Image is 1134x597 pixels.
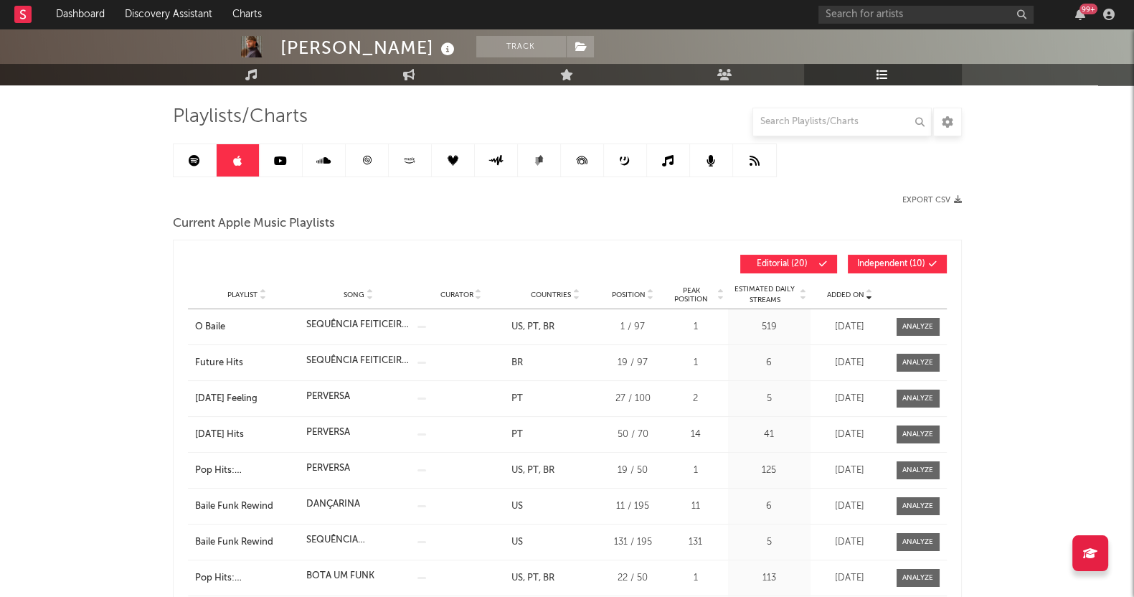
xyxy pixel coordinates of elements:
[667,320,724,334] div: 1
[606,571,660,586] div: 22 / 50
[732,356,807,370] div: 6
[511,430,523,439] a: PT
[511,537,523,547] a: US
[732,571,807,586] div: 113
[195,535,299,550] a: Baile Funk Rewind
[344,291,364,299] span: Song
[732,392,807,406] div: 5
[306,461,350,476] div: PERVERSA
[814,356,886,370] div: [DATE]
[306,569,374,583] div: BOTA UM FUNK
[195,571,299,586] a: Pop Hits: [GEOGRAPHIC_DATA]
[511,322,523,332] a: US
[750,260,816,268] span: Editorial ( 20 )
[732,535,807,550] div: 5
[606,428,660,442] div: 50 / 70
[814,320,886,334] div: [DATE]
[195,464,299,478] a: Pop Hits: [GEOGRAPHIC_DATA]
[667,286,716,304] span: Peak Position
[1075,9,1085,20] button: 99+
[606,356,660,370] div: 19 / 97
[173,215,335,232] span: Current Apple Music Playlists
[173,108,308,126] span: Playlists/Charts
[667,428,724,442] div: 14
[227,291,257,299] span: Playlist
[667,571,724,586] div: 1
[523,573,539,583] a: PT
[440,291,473,299] span: Curator
[814,428,886,442] div: [DATE]
[195,392,299,406] a: [DATE] Feeling
[752,108,932,136] input: Search Playlists/Charts
[511,358,523,367] a: BR
[814,499,886,514] div: [DATE]
[667,392,724,406] div: 2
[195,428,299,442] a: [DATE] Hits
[857,260,925,268] span: Independent ( 10 )
[606,392,660,406] div: 27 / 100
[902,196,962,205] button: Export CSV
[195,499,299,514] a: Baile Funk Rewind
[814,392,886,406] div: [DATE]
[306,426,350,440] div: PERVERSA
[818,6,1034,24] input: Search for artists
[732,464,807,478] div: 125
[531,291,571,299] span: Countries
[732,499,807,514] div: 6
[667,356,724,370] div: 1
[539,322,554,332] a: BR
[667,499,724,514] div: 11
[511,502,523,511] a: US
[539,466,554,475] a: BR
[606,320,660,334] div: 1 / 97
[280,36,458,60] div: [PERSON_NAME]
[195,356,299,370] a: Future Hits
[814,464,886,478] div: [DATE]
[848,255,947,273] button: Independent(10)
[732,284,798,306] span: Estimated Daily Streams
[606,464,660,478] div: 19 / 50
[814,571,886,586] div: [DATE]
[306,533,410,547] div: SEQUÊNCIA COLOCADÃO (feat. [GEOGRAPHIC_DATA])
[511,466,523,475] a: US
[667,535,724,550] div: 131
[511,573,523,583] a: US
[1079,4,1097,14] div: 99 +
[814,535,886,550] div: [DATE]
[195,320,299,334] a: O Baile
[476,36,566,57] button: Track
[306,318,410,332] div: SEQUÊNCIA FEITICEIRA (feat. MC Nito)
[612,291,646,299] span: Position
[523,322,539,332] a: PT
[306,390,350,404] div: PERVERSA
[740,255,837,273] button: Editorial(20)
[523,466,539,475] a: PT
[306,354,410,368] div: SEQUÊNCIA FEITICEIRA (feat. MC Nito)
[732,320,807,334] div: 519
[732,428,807,442] div: 41
[539,573,554,583] a: BR
[606,535,660,550] div: 131 / 195
[306,497,360,512] div: DANÇARINA
[606,499,660,514] div: 11 / 195
[827,291,864,299] span: Added On
[667,464,724,478] div: 1
[511,394,523,403] a: PT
